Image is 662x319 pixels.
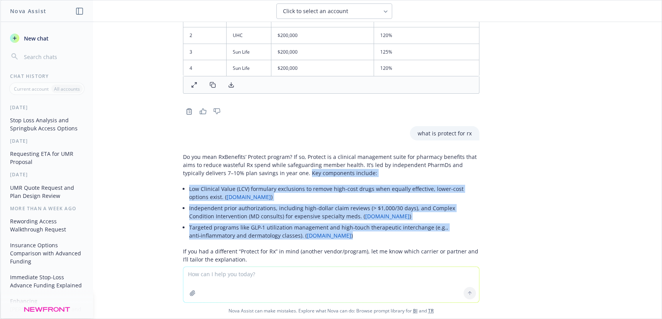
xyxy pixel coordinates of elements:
[271,60,374,76] td: $200,000
[1,73,93,79] div: Chat History
[10,7,46,15] h1: Nova Assist
[7,181,87,202] button: UMR Quote Request and Plan Design Review
[7,31,87,45] button: New chat
[271,27,374,44] td: $200,000
[7,114,87,135] button: Stop Loss Analysis and Springbuk Access Options
[418,129,472,137] p: what is protect for rx
[1,138,93,144] div: [DATE]
[276,3,392,19] button: Click to select an account
[22,51,84,62] input: Search chats
[227,44,271,60] td: Sun Life
[227,27,271,44] td: UHC
[183,153,479,177] p: Do you mean RxBenefits’ Protect program? If so, Protect is a clinical management suite for pharma...
[54,86,80,92] p: All accounts
[307,232,351,239] a: [DOMAIN_NAME]
[183,247,479,263] p: If you had a different “Protect for Rx” in mind (another vendor/program), let me know which carri...
[189,203,479,222] li: Independent prior authorizations, including high-dollar claim reviews (> $1,000/30 days), and Com...
[7,239,87,268] button: Insurance Options Comparison with Advanced Funding
[413,307,418,314] a: BI
[22,34,49,42] span: New chat
[374,60,479,76] td: 120%
[1,205,93,212] div: More than a week ago
[186,108,193,115] svg: Copy to clipboard
[7,215,87,236] button: Rewording Access Walkthrough Request
[374,27,479,44] td: 120%
[227,193,271,201] a: [DOMAIN_NAME]
[189,183,479,203] li: Low Clinical Value (LCV) formulary exclusions to remove high-cost drugs when equally effective, l...
[7,271,87,292] button: Immediate Stop-Loss Advance Funding Explained
[183,27,227,44] td: 2
[1,104,93,111] div: [DATE]
[283,7,348,15] span: Click to select an account
[7,147,87,168] button: Requesting ETA for UMR Proposal
[189,222,479,241] li: Targeted programs like GLP‑1 utilization management and high‑touch therapeutic interchange (e.g.,...
[365,213,410,220] a: [DOMAIN_NAME]
[183,44,227,60] td: 3
[1,171,93,178] div: [DATE]
[374,44,479,60] td: 125%
[183,60,227,76] td: 4
[14,86,49,92] p: Current account
[428,307,434,314] a: TR
[271,44,374,60] td: $200,000
[3,303,659,319] span: Nova Assist can make mistakes. Explore what Nova can do: Browse prompt library for and
[227,60,271,76] td: Sun Life
[211,106,223,117] button: Thumbs down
